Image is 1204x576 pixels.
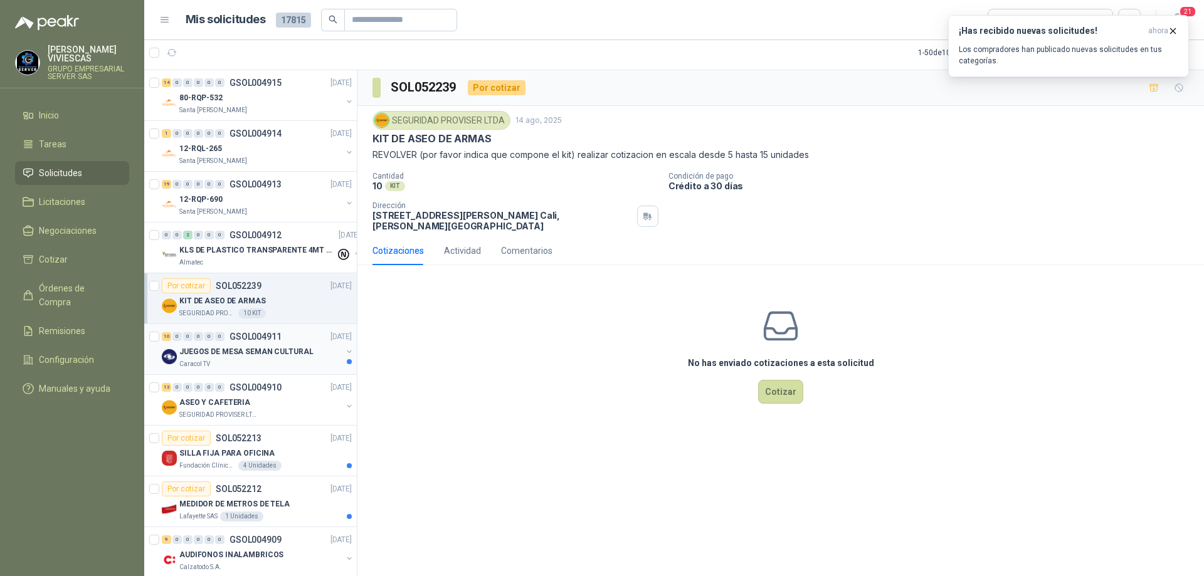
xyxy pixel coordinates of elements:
[15,132,129,156] a: Tareas
[515,115,562,127] p: 14 ago, 2025
[179,448,275,459] p: SILLA FIJA PARA OFICINA
[144,426,357,476] a: Por cotizarSOL052213[DATE] Company LogoSILLA FIJA PARA OFICINAFundación Clínica Shaio4 Unidades
[15,348,129,372] a: Configuración
[276,13,311,28] span: 17815
[330,128,352,140] p: [DATE]
[15,276,129,314] a: Órdenes de Compra
[468,80,525,95] div: Por cotizar
[330,331,352,343] p: [DATE]
[179,498,290,510] p: MEDIDOR DE METROS DE TELA
[194,129,203,138] div: 0
[39,353,94,367] span: Configuración
[162,129,171,138] div: 1
[444,244,481,258] div: Actividad
[162,329,354,369] a: 10 0 0 0 0 0 GSOL004911[DATE] Company LogoJUEGOS DE MESA SEMAN CULTURALCaracol TV
[183,129,193,138] div: 0
[179,244,335,256] p: KLS DE PLASTICO TRANSPARENTE 4MT CAL 4 Y CINTA TRA
[179,295,266,307] p: KIT DE ASEO DE ARMAS
[330,77,352,89] p: [DATE]
[204,383,214,392] div: 0
[215,231,224,239] div: 0
[144,476,357,527] a: Por cotizarSOL052212[DATE] Company LogoMEDIDOR DE METROS DE TELALafayette SAS1 Unidades
[220,511,263,521] div: 1 Unidades
[215,78,224,87] div: 0
[230,535,282,544] p: GSOL004909
[215,129,224,138] div: 0
[179,156,247,166] p: Santa [PERSON_NAME]
[15,15,79,30] img: Logo peakr
[216,281,261,290] p: SOL052239
[179,562,221,572] p: Calzatodo S.A.
[668,172,1199,181] p: Condición de pago
[215,535,224,544] div: 0
[215,180,224,189] div: 0
[372,244,424,258] div: Cotizaciones
[179,549,283,561] p: AUDIFONOS INALAMBRICOS
[204,535,214,544] div: 0
[194,180,203,189] div: 0
[215,332,224,341] div: 0
[186,11,266,29] h1: Mis solicitudes
[183,180,193,189] div: 0
[204,129,214,138] div: 0
[162,400,177,415] img: Company Logo
[179,92,223,104] p: 80-RQP-532
[39,195,85,209] span: Licitaciones
[172,383,182,392] div: 0
[15,190,129,214] a: Licitaciones
[172,129,182,138] div: 0
[183,332,193,341] div: 0
[39,253,68,266] span: Cotizar
[501,244,552,258] div: Comentarios
[16,51,40,75] img: Company Logo
[204,231,214,239] div: 0
[162,431,211,446] div: Por cotizar
[172,231,182,239] div: 0
[1179,6,1196,18] span: 21
[230,332,282,341] p: GSOL004911
[216,484,261,493] p: SOL052212
[162,146,177,161] img: Company Logo
[329,15,337,24] span: search
[15,161,129,185] a: Solicitudes
[330,280,352,292] p: [DATE]
[194,78,203,87] div: 0
[230,231,282,239] p: GSOL004912
[179,207,247,217] p: Santa [PERSON_NAME]
[215,383,224,392] div: 0
[15,103,129,127] a: Inicio
[959,26,1143,36] h3: ¡Has recibido nuevas solicitudes!
[372,181,383,191] p: 10
[179,258,203,268] p: Almatec
[758,380,803,404] button: Cotizar
[15,319,129,343] a: Remisiones
[391,78,458,97] h3: SOL052239
[15,248,129,271] a: Cotizar
[179,359,210,369] p: Caracol TV
[230,129,282,138] p: GSOL004914
[39,224,97,238] span: Negociaciones
[179,105,247,115] p: Santa [PERSON_NAME]
[179,194,223,206] p: 12-RQP-690
[162,552,177,567] img: Company Logo
[688,356,874,370] h3: No has enviado cotizaciones a esta solicitud
[162,228,362,268] a: 0 0 2 0 0 0 GSOL004912[DATE] Company LogoKLS DE PLASTICO TRANSPARENTE 4MT CAL 4 Y CINTA TRAAlmatec
[172,180,182,189] div: 0
[179,461,236,471] p: Fundación Clínica Shaio
[385,181,405,191] div: KIT
[372,132,491,145] p: KIT DE ASEO DE ARMAS
[162,535,171,544] div: 9
[39,382,110,395] span: Manuales y ayuda
[918,43,1004,63] div: 1 - 50 de 10602
[216,434,261,442] p: SOL052213
[194,383,203,392] div: 0
[162,451,177,466] img: Company Logo
[230,180,282,189] p: GSOL004913
[183,535,193,544] div: 0
[162,380,354,420] a: 13 0 0 0 0 0 GSOL004910[DATE] Company LogoASEO Y CAFETERIASEGURIDAD PROVISER LTDA
[194,231,203,239] div: 0
[15,219,129,243] a: Negociaciones
[162,532,354,572] a: 9 0 0 0 0 0 GSOL004909[DATE] Company LogoAUDIFONOS INALAMBRICOSCalzatodo S.A.
[48,65,129,80] p: GRUPO EMPRESARIAL SERVER SAS
[183,231,193,239] div: 2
